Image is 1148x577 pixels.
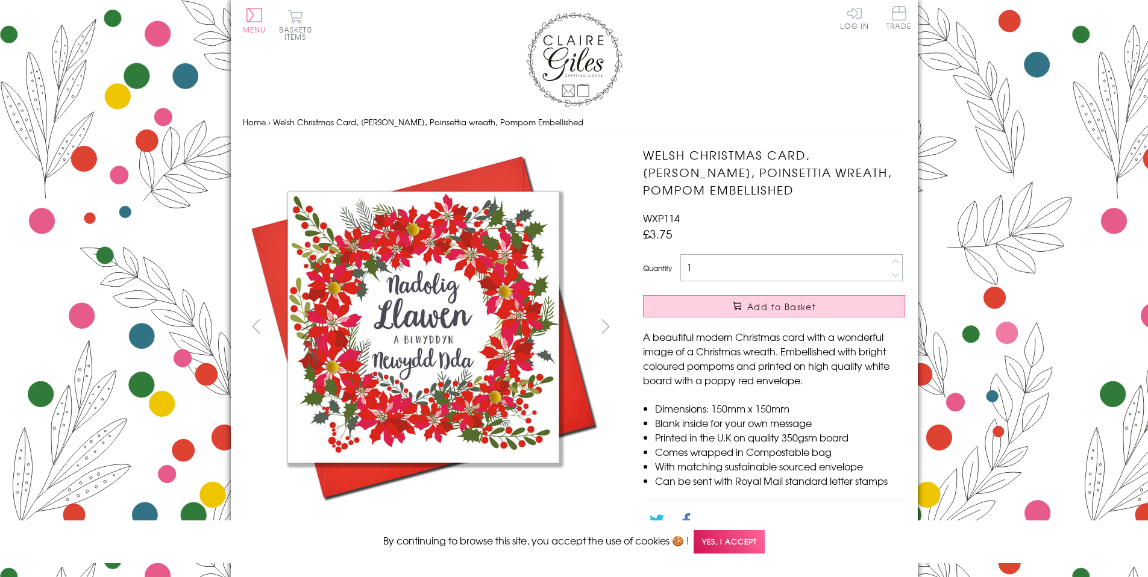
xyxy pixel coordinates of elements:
img: Welsh Christmas Card, Nadolig Llawen, Poinsettia wreath, Pompom Embellished [619,146,980,435]
span: Yes, I accept [694,530,765,554]
li: Can be sent with Royal Mail standard letter stamps [655,473,905,488]
span: £3.75 [643,225,673,242]
li: Blank inside for your own message [655,416,905,430]
button: next [592,313,619,340]
label: Quantity [643,263,672,273]
img: Claire Giles Greetings Cards [526,12,623,107]
span: Add to Basket [747,301,816,313]
li: With matching sustainable sourced envelope [655,459,905,473]
span: › [268,116,271,128]
a: Trade [886,6,912,32]
a: Home [243,116,266,128]
span: 0 items [284,24,312,42]
a: Log In [840,6,869,30]
button: Basket0 items [279,10,312,40]
nav: breadcrumbs [243,110,906,135]
p: A beautiful modern Christmas card with a wonderful image of a Christmas wreath. Embellished with ... [643,329,905,387]
li: Comes wrapped in Compostable bag [655,444,905,459]
button: prev [243,313,270,340]
span: Trade [886,6,912,30]
span: Welsh Christmas Card, [PERSON_NAME], Poinsettia wreath, Pompom Embellished [273,116,583,128]
button: Menu [243,8,266,33]
img: Welsh Christmas Card, Nadolig Llawen, Poinsettia wreath, Pompom Embellished [242,146,604,508]
li: Dimensions: 150mm x 150mm [655,401,905,416]
li: Printed in the U.K on quality 350gsm board [655,430,905,444]
button: Add to Basket [643,295,905,317]
span: WXP114 [643,211,680,225]
h1: Welsh Christmas Card, [PERSON_NAME], Poinsettia wreath, Pompom Embellished [643,146,905,198]
span: Menu [243,24,266,35]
